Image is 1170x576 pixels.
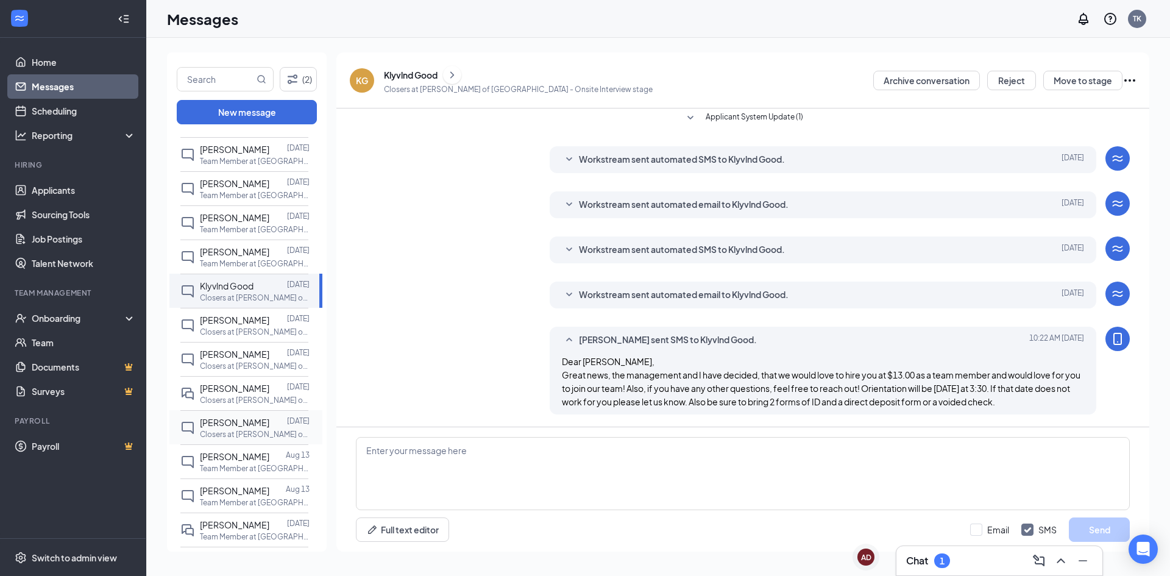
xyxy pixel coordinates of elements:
[579,152,785,167] span: Workstream sent automated SMS to Klyvlnd Good.
[32,178,136,202] a: Applicants
[200,349,269,360] span: [PERSON_NAME]
[180,489,195,503] svg: ChatInactive
[200,429,310,439] p: Closers at [PERSON_NAME] of [GEOGRAPHIC_DATA]
[32,379,136,404] a: SurveysCrown
[287,143,310,153] p: [DATE]
[1029,551,1049,571] button: ComposeMessage
[200,224,310,235] p: Team Member at [GEOGRAPHIC_DATA][PERSON_NAME] of [GEOGRAPHIC_DATA]
[356,74,368,87] div: KG
[180,386,195,401] svg: DoubleChat
[287,416,310,426] p: [DATE]
[366,524,378,536] svg: Pen
[200,463,310,474] p: Team Member at [GEOGRAPHIC_DATA][PERSON_NAME] of [GEOGRAPHIC_DATA]
[200,156,310,166] p: Team Member at [GEOGRAPHIC_DATA][PERSON_NAME] of [GEOGRAPHIC_DATA]
[180,352,195,367] svg: ChatInactive
[180,216,195,230] svg: ChatInactive
[1054,553,1068,568] svg: ChevronUp
[257,74,266,84] svg: MagnifyingGlass
[562,197,576,212] svg: SmallChevronDown
[1051,551,1071,571] button: ChevronUp
[579,333,757,347] span: [PERSON_NAME] sent SMS to Klyvlnd Good.
[579,288,789,302] span: Workstream sent automated email to Klyvlnd Good.
[1043,71,1122,90] button: Move to stage
[286,484,310,494] p: Aug 13
[1110,241,1125,256] svg: WorkstreamLogo
[180,455,195,469] svg: ChatInactive
[940,556,945,566] div: 1
[200,190,310,201] p: Team Member at [GEOGRAPHIC_DATA][PERSON_NAME] of [GEOGRAPHIC_DATA]
[287,313,310,324] p: [DATE]
[562,152,576,167] svg: SmallChevronDown
[32,99,136,123] a: Scheduling
[200,395,310,405] p: Closers at [PERSON_NAME] of [GEOGRAPHIC_DATA]
[32,227,136,251] a: Job Postings
[32,129,136,141] div: Reporting
[32,312,126,324] div: Onboarding
[1076,553,1090,568] svg: Minimize
[32,552,117,564] div: Switch to admin view
[32,74,136,99] a: Messages
[200,519,269,530] span: [PERSON_NAME]
[287,211,310,221] p: [DATE]
[562,356,1080,407] span: Dear [PERSON_NAME], Great news, the management and I have decided, that we would love to hire you...
[280,67,317,91] button: Filter (2)
[200,485,269,496] span: [PERSON_NAME]
[180,284,195,299] svg: ChatInactive
[1133,13,1141,24] div: TK
[200,361,310,371] p: Closers at [PERSON_NAME] of [GEOGRAPHIC_DATA]
[177,68,254,91] input: Search
[32,434,136,458] a: PayrollCrown
[1076,12,1091,26] svg: Notifications
[15,288,133,298] div: Team Management
[15,552,27,564] svg: Settings
[15,312,27,324] svg: UserCheck
[180,148,195,162] svg: ChatInactive
[287,177,310,187] p: [DATE]
[1062,197,1084,212] span: [DATE]
[1110,332,1125,346] svg: MobileSms
[200,178,269,189] span: [PERSON_NAME]
[180,250,195,265] svg: ChatInactive
[873,71,980,90] button: Archive conversation
[180,421,195,435] svg: ChatInactive
[32,50,136,74] a: Home
[200,212,269,223] span: [PERSON_NAME]
[1062,152,1084,167] span: [DATE]
[287,518,310,528] p: [DATE]
[1122,73,1137,88] svg: Ellipses
[384,84,653,94] p: Closers at [PERSON_NAME] of [GEOGRAPHIC_DATA] - Onsite Interview stage
[167,9,238,29] h1: Messages
[287,279,310,290] p: [DATE]
[1062,288,1084,302] span: [DATE]
[118,13,130,25] svg: Collapse
[200,258,310,269] p: Team Member at [GEOGRAPHIC_DATA][PERSON_NAME] of [GEOGRAPHIC_DATA]
[15,160,133,170] div: Hiring
[1029,333,1084,347] span: [DATE] 10:22 AM
[1129,535,1158,564] div: Open Intercom Messenger
[683,111,803,126] button: SmallChevronDownApplicant System Update (1)
[180,182,195,196] svg: ChatInactive
[987,71,1036,90] button: Reject
[1110,286,1125,301] svg: WorkstreamLogo
[906,554,928,567] h3: Chat
[562,288,576,302] svg: SmallChevronDown
[286,450,310,460] p: Aug 13
[1062,243,1084,257] span: [DATE]
[1032,553,1046,568] svg: ComposeMessage
[200,451,269,462] span: [PERSON_NAME]
[32,355,136,379] a: DocumentsCrown
[200,497,310,508] p: Team Member at [GEOGRAPHIC_DATA][PERSON_NAME] of [GEOGRAPHIC_DATA]
[683,111,698,126] svg: SmallChevronDown
[579,197,789,212] span: Workstream sent automated email to Klyvlnd Good.
[200,532,310,542] p: Team Member at [GEOGRAPHIC_DATA][PERSON_NAME] of [GEOGRAPHIC_DATA]
[861,552,871,563] div: AD
[1110,151,1125,166] svg: WorkstreamLogo
[200,315,269,325] span: [PERSON_NAME]
[443,66,461,84] button: ChevronRight
[287,245,310,255] p: [DATE]
[200,417,269,428] span: [PERSON_NAME]
[384,69,438,81] div: Klyvlnd Good
[200,383,269,394] span: [PERSON_NAME]
[1073,551,1093,571] button: Minimize
[356,517,449,542] button: Full text editorPen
